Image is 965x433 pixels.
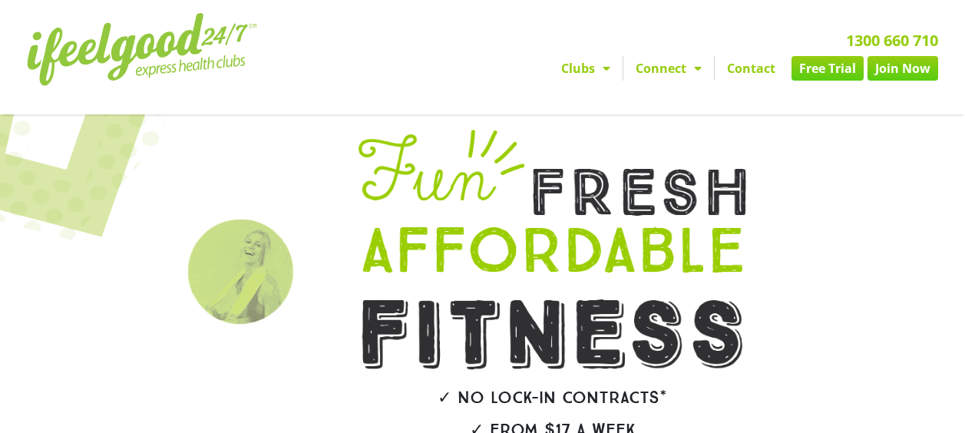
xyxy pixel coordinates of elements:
a: Join Now [868,56,938,81]
a: Free Trial [791,56,864,81]
a: Contact [715,56,788,81]
a: 1300 660 710 [846,30,938,51]
nav: Menu [351,56,938,81]
h2: ✓ No lock-in contracts* [316,389,790,406]
a: Clubs [549,56,623,81]
a: Connect [623,56,714,81]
